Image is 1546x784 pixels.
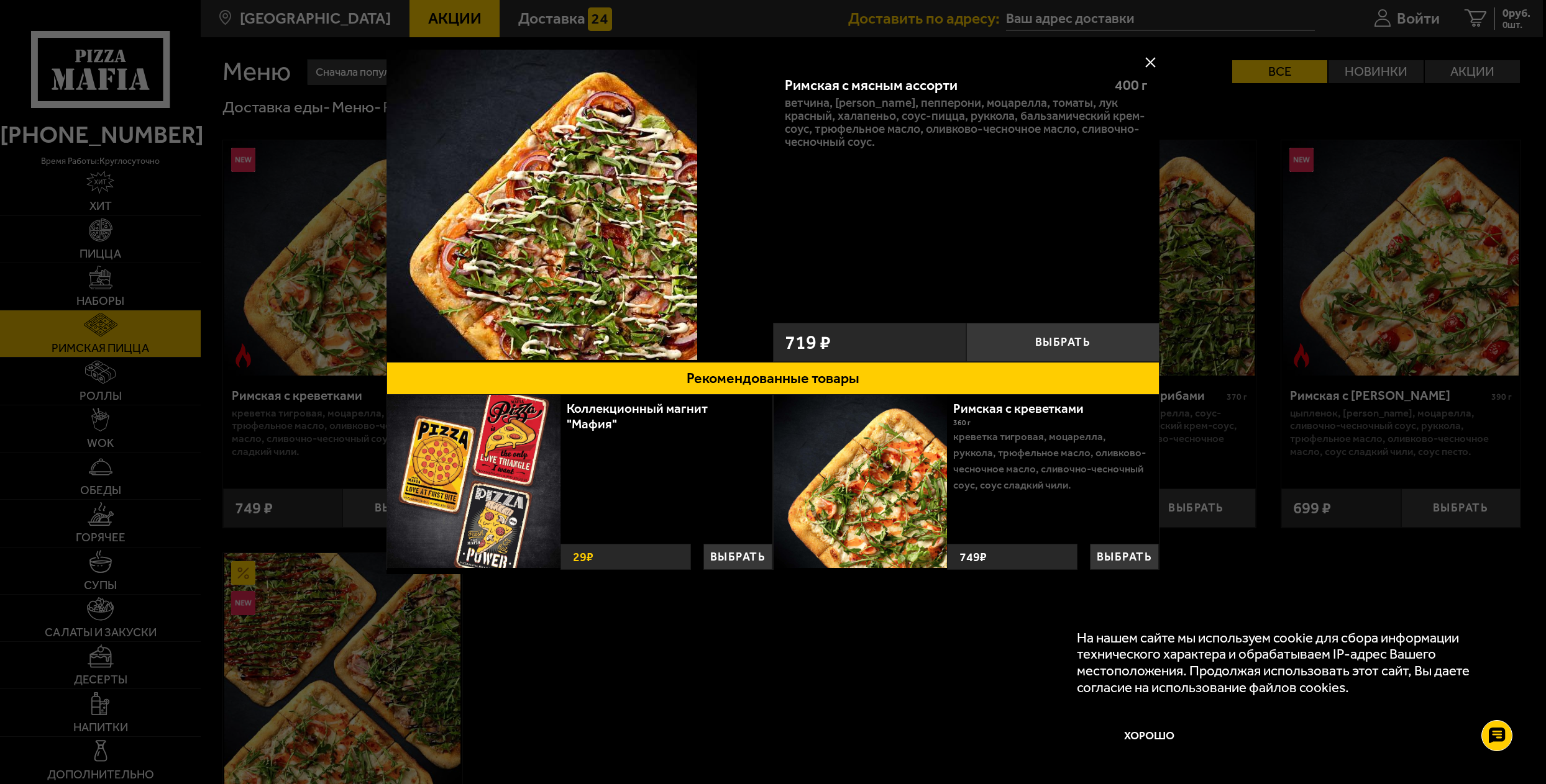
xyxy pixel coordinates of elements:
[567,401,708,431] a: Коллекционный магнит "Мафия"
[953,429,1150,493] p: креветка тигровая, моцарелла, руккола, трюфельное масло, оливково-чесночное масло, сливочно-чесно...
[386,362,1159,395] button: Рекомендованные товары
[386,50,697,360] img: Римская с мясным ассорти
[956,544,990,569] strong: 749 ₽
[953,401,1100,416] a: Римская с креветками
[1077,712,1222,760] button: Хорошо
[703,544,772,570] button: Выбрать
[785,333,831,352] span: 719 ₽
[570,544,597,569] strong: 29 ₽
[785,76,1102,94] div: Римская с мясным ассорти
[785,97,1147,148] p: ветчина, [PERSON_NAME], пепперони, моцарелла, томаты, лук красный, халапеньо, соус-пицца, руккола...
[966,323,1159,362] button: Выбрать
[386,50,773,362] a: Римская с мясным ассорти
[1077,630,1501,696] p: На нашем сайте мы используем cookie для сбора информации технического характера и обрабатываем IP...
[953,418,971,427] span: 360 г
[1090,544,1159,570] button: Выбрать
[1115,76,1148,94] span: 400 г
